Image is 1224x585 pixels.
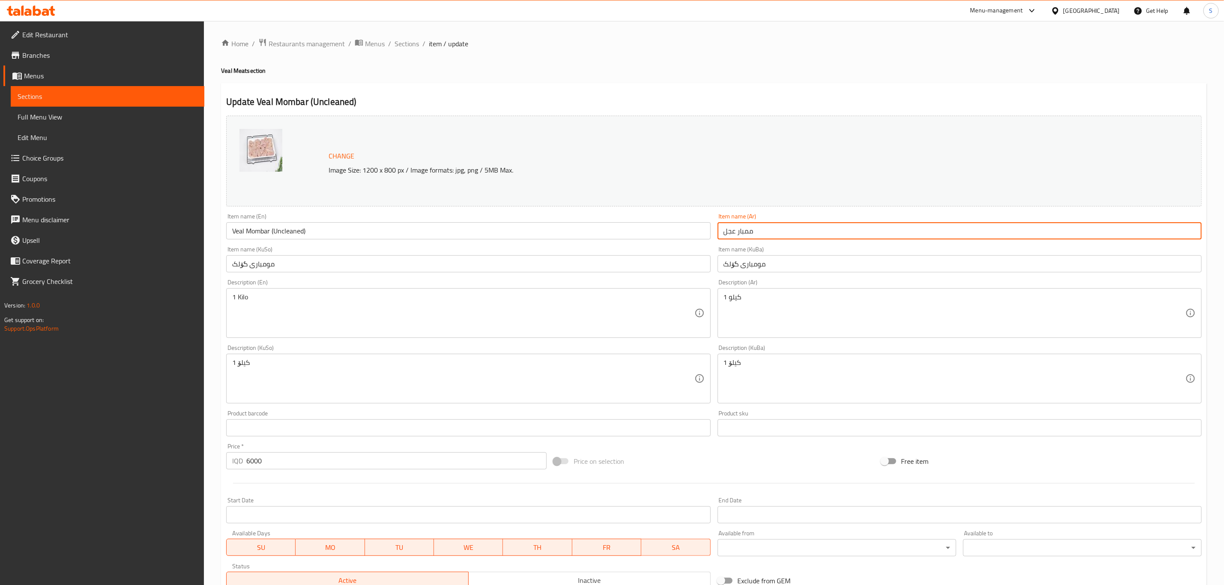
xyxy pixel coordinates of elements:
[22,50,198,60] span: Branches
[325,165,1037,175] p: Image Size: 1200 x 800 px / Image formats: jpg, png / 5MB Max.
[365,539,434,556] button: TU
[246,452,547,469] input: Please enter price
[3,230,204,251] a: Upsell
[226,539,296,556] button: SU
[22,173,198,184] span: Coupons
[239,129,282,172] img: Qasab_sarwaran_%D8%A7%D9%84%D9%85%D9%85%D8%A8%D8%A7%D8%B1_Sh638553539449886562.jpg
[348,39,351,49] li: /
[22,256,198,266] span: Coverage Report
[22,276,198,287] span: Grocery Checklist
[22,194,198,204] span: Promotions
[22,30,198,40] span: Edit Restaurant
[27,300,40,311] span: 1.0.0
[3,148,204,168] a: Choice Groups
[299,541,361,554] span: MO
[232,358,694,399] textarea: 1 کیلۆ
[572,539,641,556] button: FR
[22,153,198,163] span: Choice Groups
[258,38,345,49] a: Restaurants management
[18,112,198,122] span: Full Menu View
[4,300,25,311] span: Version:
[269,39,345,49] span: Restaurants management
[226,255,710,272] input: Enter name KuSo
[437,541,500,554] span: WE
[718,255,1202,272] input: Enter name KuBa
[3,45,204,66] a: Branches
[3,66,204,86] a: Menus
[388,39,391,49] li: /
[11,127,204,148] a: Edit Menu
[11,86,204,107] a: Sections
[434,539,503,556] button: WE
[1063,6,1120,15] div: [GEOGRAPHIC_DATA]
[365,39,385,49] span: Menus
[355,38,385,49] a: Menus
[226,222,710,239] input: Enter name En
[718,419,1202,436] input: Please enter product sku
[22,235,198,245] span: Upsell
[221,38,1207,49] nav: breadcrumb
[429,39,468,49] span: item / update
[503,539,572,556] button: TH
[718,222,1202,239] input: Enter name Ar
[724,293,1185,334] textarea: 1 كيلو
[645,541,707,554] span: SA
[296,539,365,556] button: MO
[3,271,204,292] a: Grocery Checklist
[4,314,44,325] span: Get support on:
[395,39,419,49] a: Sections
[576,541,638,554] span: FR
[3,251,204,271] a: Coverage Report
[252,39,255,49] li: /
[718,539,956,556] div: ​
[230,541,292,554] span: SU
[4,323,59,334] a: Support.OpsPlatform
[18,132,198,143] span: Edit Menu
[3,189,204,209] a: Promotions
[22,215,198,225] span: Menu disclaimer
[11,107,204,127] a: Full Menu View
[368,541,431,554] span: TU
[724,358,1185,399] textarea: 1 کیلۆ
[3,209,204,230] a: Menu disclaimer
[963,539,1202,556] div: ​
[221,66,1207,75] h4: Veal Meat section
[232,456,243,466] p: IQD
[506,541,569,554] span: TH
[970,6,1023,16] div: Menu-management
[329,150,354,162] span: Change
[226,419,710,436] input: Please enter product barcode
[641,539,710,556] button: SA
[3,24,204,45] a: Edit Restaurant
[18,91,198,101] span: Sections
[226,96,1202,108] h2: Update Veal Mombar (Uncleaned)
[1209,6,1213,15] span: S
[422,39,425,49] li: /
[221,39,248,49] a: Home
[3,168,204,189] a: Coupons
[232,293,694,334] textarea: 1 Kilo
[574,456,624,466] span: Price on selection
[325,147,358,165] button: Change
[901,456,929,466] span: Free item
[24,71,198,81] span: Menus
